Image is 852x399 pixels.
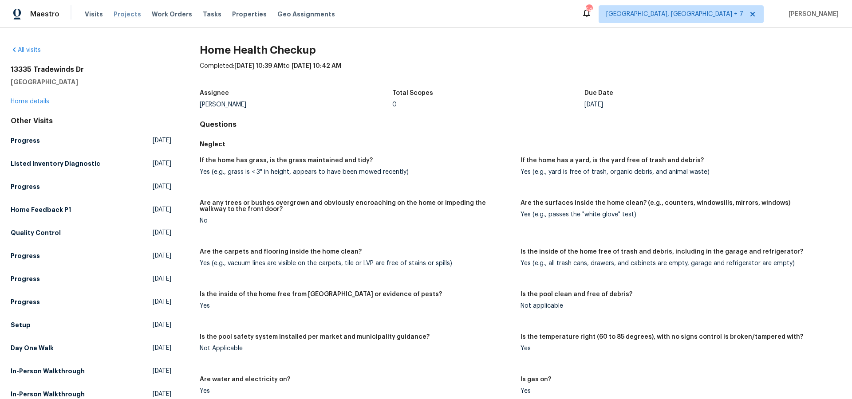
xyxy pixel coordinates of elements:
[153,182,171,191] span: [DATE]
[153,251,171,260] span: [DATE]
[153,367,171,376] span: [DATE]
[521,334,803,340] h5: Is the temperature right (60 to 85 degrees), with no signs control is broken/tampered with?
[153,297,171,306] span: [DATE]
[200,46,841,55] h2: Home Health Checkup
[11,321,31,329] h5: Setup
[584,102,777,108] div: [DATE]
[521,249,803,255] h5: Is the inside of the home free of trash and debris, including in the garage and refrigerator?
[521,211,834,218] div: Yes (e.g., passes the "white glove" test)
[11,363,171,379] a: In-Person Walkthrough[DATE]
[203,11,221,17] span: Tasks
[521,157,704,164] h5: If the home has a yard, is the yard free of trash and debris?
[11,228,61,237] h5: Quality Control
[200,140,841,149] h5: Neglect
[11,390,85,399] h5: In-Person Walkthrough
[153,136,171,145] span: [DATE]
[11,317,171,333] a: Setup[DATE]
[785,10,839,19] span: [PERSON_NAME]
[392,102,585,108] div: 0
[153,344,171,352] span: [DATE]
[11,98,49,105] a: Home details
[232,10,267,19] span: Properties
[200,376,290,383] h5: Are water and electricity on?
[521,200,790,206] h5: Are the surfaces inside the home clean? (e.g., counters, windowsills, mirrors, windows)
[392,90,433,96] h5: Total Scopes
[200,260,513,266] div: Yes (e.g., vacuum lines are visible on the carpets, tile or LVP are free of stains or spills)
[11,136,40,145] h5: Progress
[606,10,743,19] span: [GEOGRAPHIC_DATA], [GEOGRAPHIC_DATA] + 7
[153,390,171,399] span: [DATE]
[521,260,834,266] div: Yes (e.g., all trash cans, drawers, and cabinets are empty, garage and refrigerator are empty)
[200,334,430,340] h5: Is the pool safety system installed per market and municipality guidance?
[11,271,171,287] a: Progress[DATE]
[11,65,171,74] h2: 13335 Tradewinds Dr
[114,10,141,19] span: Projects
[200,157,373,164] h5: If the home has grass, is the grass maintained and tidy?
[85,10,103,19] span: Visits
[11,294,171,310] a: Progress[DATE]
[11,133,171,149] a: Progress[DATE]
[11,367,85,376] h5: In-Person Walkthrough
[11,297,40,306] h5: Progress
[11,156,171,172] a: Listed Inventory Diagnostic[DATE]
[586,5,592,14] div: 54
[11,159,100,168] h5: Listed Inventory Diagnostic
[200,291,442,297] h5: Is the inside of the home free from [GEOGRAPHIC_DATA] or evidence of pests?
[152,10,192,19] span: Work Orders
[200,218,513,224] div: No
[200,249,362,255] h5: Are the carpets and flooring inside the home clean?
[153,228,171,237] span: [DATE]
[521,388,834,394] div: Yes
[521,376,551,383] h5: Is gas on?
[153,274,171,283] span: [DATE]
[11,251,40,260] h5: Progress
[200,120,841,129] h4: Questions
[234,63,283,69] span: [DATE] 10:39 AM
[200,388,513,394] div: Yes
[521,303,834,309] div: Not applicable
[11,344,54,352] h5: Day One Walk
[11,179,171,195] a: Progress[DATE]
[153,205,171,214] span: [DATE]
[200,102,392,108] div: [PERSON_NAME]
[200,90,229,96] h5: Assignee
[11,225,171,241] a: Quality Control[DATE]
[11,117,171,125] div: Other Visits
[521,169,834,175] div: Yes (e.g., yard is free of trash, organic debris, and animal waste)
[11,340,171,356] a: Day One Walk[DATE]
[153,159,171,168] span: [DATE]
[277,10,335,19] span: Geo Assignments
[200,345,513,352] div: Not Applicable
[30,10,59,19] span: Maestro
[11,274,40,283] h5: Progress
[11,78,171,86] h5: [GEOGRAPHIC_DATA]
[200,62,841,85] div: Completed: to
[11,182,40,191] h5: Progress
[200,169,513,175] div: Yes (e.g., grass is < 3" in height, appears to have been mowed recently)
[11,202,171,218] a: Home Feedback P1[DATE]
[200,303,513,309] div: Yes
[521,345,834,352] div: Yes
[153,321,171,329] span: [DATE]
[292,63,341,69] span: [DATE] 10:42 AM
[11,47,41,53] a: All visits
[11,205,71,214] h5: Home Feedback P1
[584,90,613,96] h5: Due Date
[200,200,513,212] h5: Are any trees or bushes overgrown and obviously encroaching on the home or impeding the walkway t...
[11,248,171,264] a: Progress[DATE]
[521,291,632,297] h5: Is the pool clean and free of debris?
